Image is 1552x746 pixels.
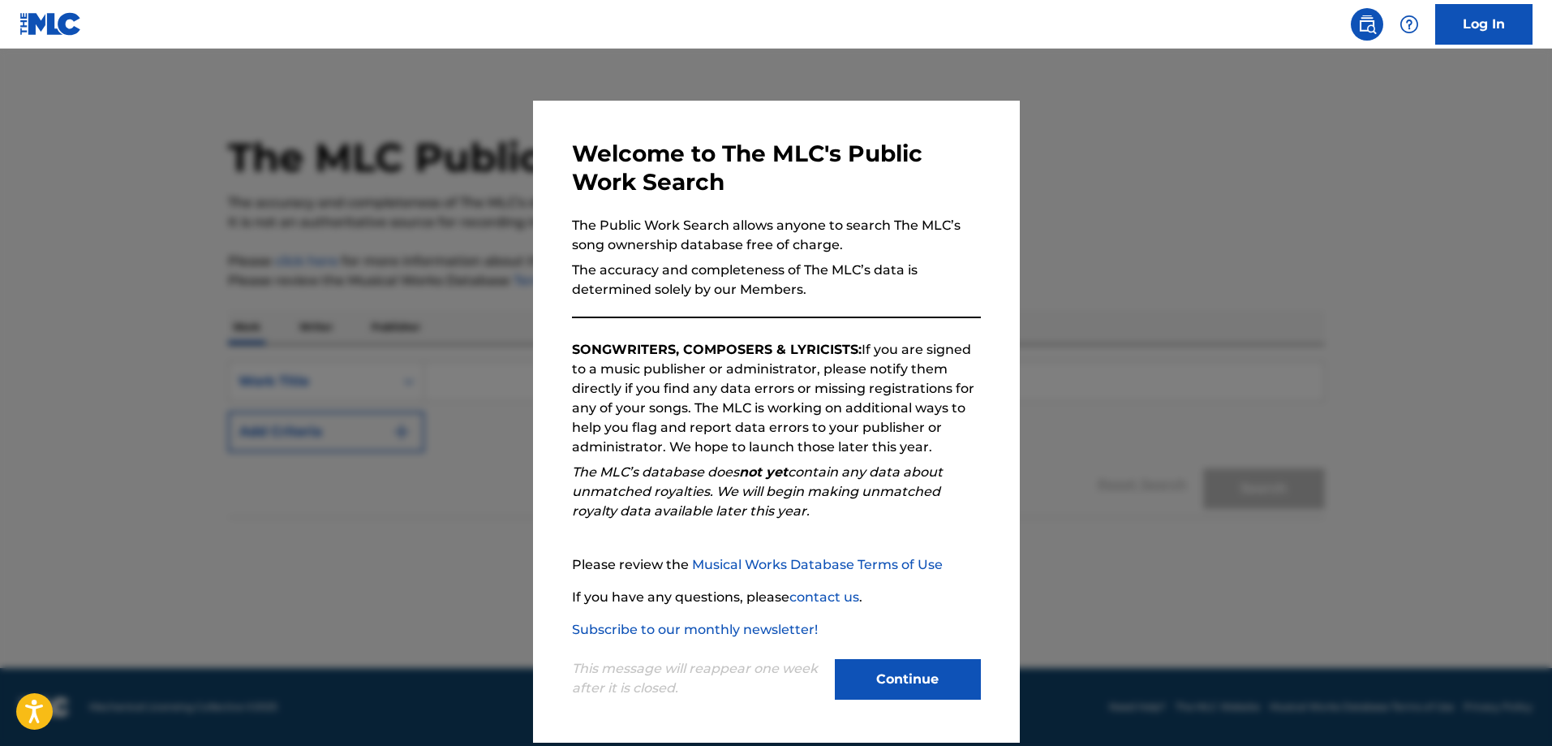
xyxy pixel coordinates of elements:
[19,12,82,36] img: MLC Logo
[572,555,981,575] p: Please review the
[1357,15,1377,34] img: search
[692,557,943,572] a: Musical Works Database Terms of Use
[789,589,859,605] a: contact us
[835,659,981,700] button: Continue
[572,140,981,196] h3: Welcome to The MLC's Public Work Search
[572,588,981,607] p: If you have any questions, please .
[572,464,943,519] em: The MLC’s database does contain any data about unmatched royalties. We will begin making unmatche...
[1351,8,1383,41] a: Public Search
[1399,15,1419,34] img: help
[572,261,981,300] p: The accuracy and completeness of The MLC’s data is determined solely by our Members.
[572,340,981,457] p: If you are signed to a music publisher or administrator, please notify them directly if you find ...
[572,622,818,637] a: Subscribe to our monthly newsletter!
[1393,8,1425,41] div: Help
[572,659,825,698] p: This message will reappear one week after it is closed.
[739,464,788,480] strong: not yet
[572,342,862,357] strong: SONGWRITERS, COMPOSERS & LYRICISTS:
[1435,4,1533,45] a: Log In
[572,216,981,255] p: The Public Work Search allows anyone to search The MLC’s song ownership database free of charge.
